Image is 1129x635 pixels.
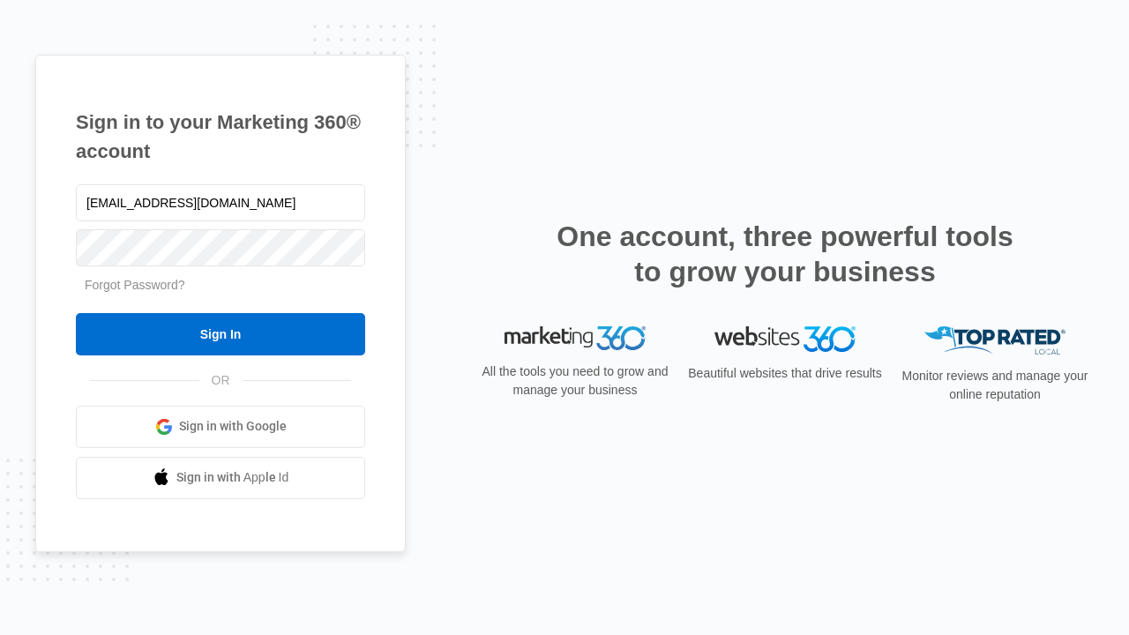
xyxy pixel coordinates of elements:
[85,278,185,292] a: Forgot Password?
[551,219,1019,289] h2: One account, three powerful tools to grow your business
[924,326,1065,355] img: Top Rated Local
[76,457,365,499] a: Sign in with Apple Id
[76,406,365,448] a: Sign in with Google
[686,364,884,383] p: Beautiful websites that drive results
[199,371,243,390] span: OR
[76,313,365,355] input: Sign In
[714,326,856,352] img: Websites 360
[505,326,646,351] img: Marketing 360
[179,417,287,436] span: Sign in with Google
[76,184,365,221] input: Email
[176,468,289,487] span: Sign in with Apple Id
[76,108,365,166] h1: Sign in to your Marketing 360® account
[476,362,674,400] p: All the tools you need to grow and manage your business
[896,367,1094,404] p: Monitor reviews and manage your online reputation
